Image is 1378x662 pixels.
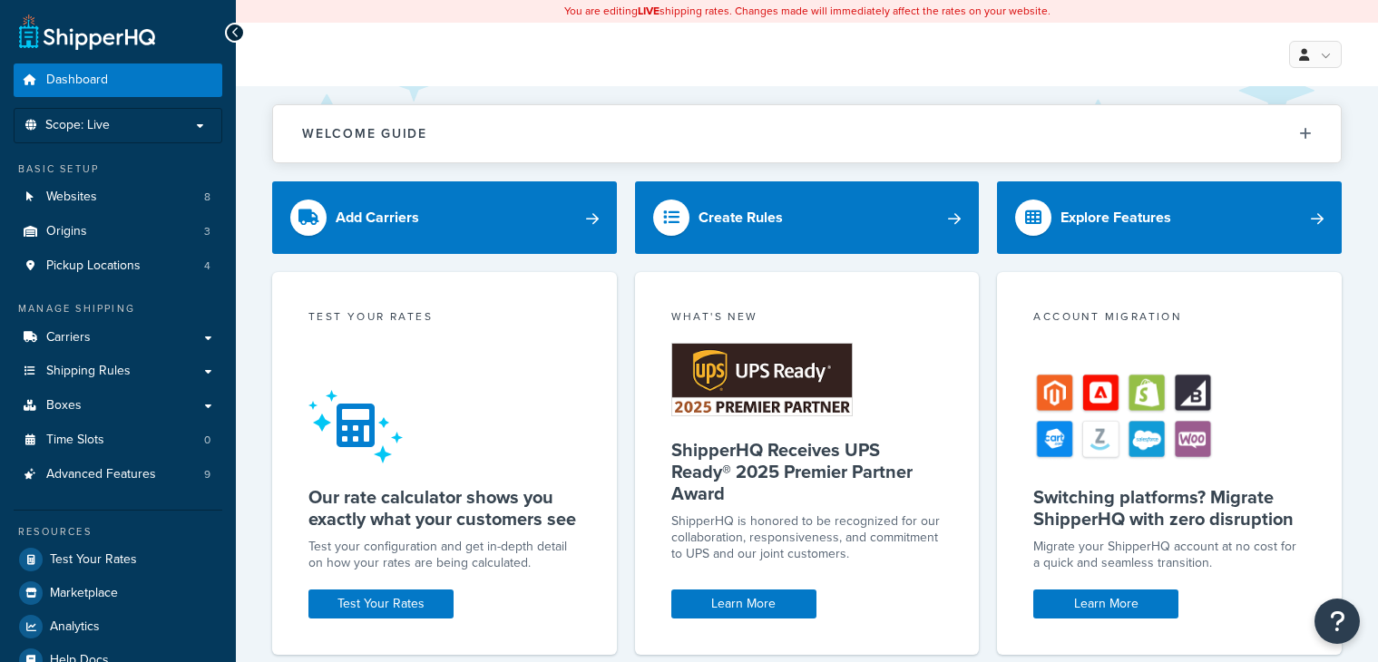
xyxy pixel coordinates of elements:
[50,619,100,635] span: Analytics
[50,586,118,601] span: Marketplace
[50,552,137,568] span: Test Your Rates
[46,258,141,274] span: Pickup Locations
[671,308,943,329] div: What's New
[14,215,222,248] a: Origins3
[635,181,980,254] a: Create Rules
[14,458,222,492] a: Advanced Features9
[1033,308,1305,329] div: Account Migration
[671,513,943,562] p: ShipperHQ is honored to be recognized for our collaboration, responsiveness, and commitment to UP...
[46,330,91,346] span: Carriers
[1314,599,1360,644] button: Open Resource Center
[308,539,581,571] div: Test your configuration and get in-depth detail on how your rates are being calculated.
[336,205,419,230] div: Add Carriers
[204,258,210,274] span: 4
[14,321,222,355] a: Carriers
[46,433,104,448] span: Time Slots
[1033,589,1178,618] a: Learn More
[272,181,617,254] a: Add Carriers
[671,439,943,504] h5: ShipperHQ Receives UPS Ready® 2025 Premier Partner Award
[308,308,581,329] div: Test your rates
[302,127,427,141] h2: Welcome Guide
[46,190,97,205] span: Websites
[638,3,660,19] b: LIVE
[1033,486,1305,530] h5: Switching platforms? Migrate ShipperHQ with zero disruption
[46,398,82,414] span: Boxes
[14,249,222,283] li: Pickup Locations
[204,224,210,239] span: 3
[14,524,222,540] div: Resources
[45,118,110,133] span: Scope: Live
[14,577,222,609] a: Marketplace
[273,105,1341,162] button: Welcome Guide
[204,190,210,205] span: 8
[14,180,222,214] a: Websites8
[14,423,222,457] li: Time Slots
[14,355,222,388] a: Shipping Rules
[1033,539,1305,571] div: Migrate your ShipperHQ account at no cost for a quick and seamless transition.
[14,389,222,423] a: Boxes
[46,364,131,379] span: Shipping Rules
[14,161,222,177] div: Basic Setup
[14,543,222,576] a: Test Your Rates
[14,301,222,316] div: Manage Shipping
[46,467,156,482] span: Advanced Features
[46,224,87,239] span: Origins
[14,249,222,283] a: Pickup Locations4
[204,467,210,482] span: 9
[1060,205,1171,230] div: Explore Features
[997,181,1342,254] a: Explore Features
[699,205,783,230] div: Create Rules
[46,73,108,88] span: Dashboard
[14,215,222,248] li: Origins
[308,589,454,618] a: Test Your Rates
[14,180,222,214] li: Websites
[671,589,816,618] a: Learn More
[14,423,222,457] a: Time Slots0
[308,486,581,530] h5: Our rate calculator shows you exactly what your customers see
[14,458,222,492] li: Advanced Features
[14,610,222,643] a: Analytics
[204,433,210,448] span: 0
[14,63,222,97] a: Dashboard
